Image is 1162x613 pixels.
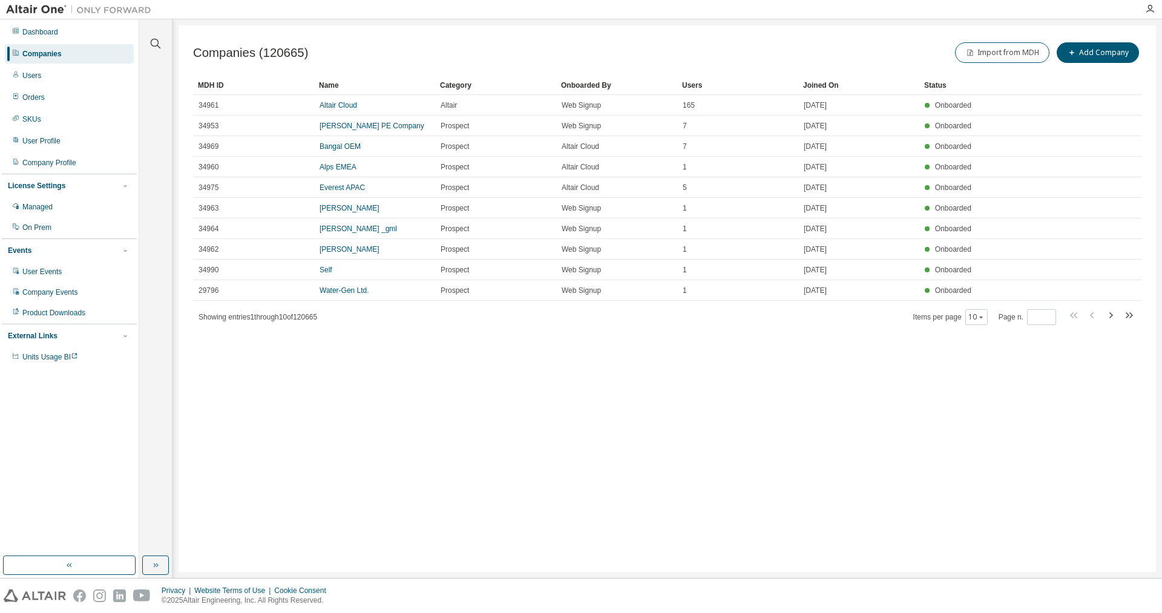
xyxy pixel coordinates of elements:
span: Web Signup [562,100,601,110]
span: [DATE] [804,100,827,110]
span: 7 [683,142,687,151]
span: [DATE] [804,203,827,213]
span: Prospect [441,121,469,131]
div: Onboarded By [561,76,672,95]
span: [DATE] [804,244,827,254]
div: Website Terms of Use [194,586,274,595]
span: Onboarded [935,101,971,110]
span: Onboarded [935,142,971,151]
span: 1 [683,265,687,275]
span: [DATE] [804,265,827,275]
span: Web Signup [562,203,601,213]
div: User Events [22,267,62,277]
span: 34990 [199,265,218,275]
span: [DATE] [804,183,827,192]
span: 34953 [199,121,218,131]
div: User Profile [22,136,61,146]
span: Prospect [441,203,469,213]
span: Web Signup [562,244,601,254]
span: 165 [683,100,695,110]
div: SKUs [22,114,41,124]
img: altair_logo.svg [4,589,66,602]
span: 1 [683,286,687,295]
a: Self [320,266,332,274]
a: Everest APAC [320,183,365,192]
div: Orders [22,93,45,102]
div: Events [8,246,31,255]
div: Joined On [803,76,914,95]
div: Status [924,76,1069,95]
span: 1 [683,244,687,254]
span: [DATE] [804,286,827,295]
span: Onboarded [935,163,971,171]
span: Onboarded [935,183,971,192]
span: Units Usage BI [22,353,78,361]
span: 34962 [199,244,218,254]
img: instagram.svg [93,589,106,602]
span: Companies (120665) [193,46,308,60]
img: youtube.svg [133,589,151,602]
span: Prospect [441,244,469,254]
span: Onboarded [935,266,971,274]
span: Web Signup [562,224,601,234]
div: External Links [8,331,57,341]
img: facebook.svg [73,589,86,602]
span: Prospect [441,183,469,192]
span: Prospect [441,265,469,275]
span: 1 [683,203,687,213]
span: Onboarded [935,204,971,212]
span: Web Signup [562,121,601,131]
span: 5 [683,183,687,192]
span: Prospect [441,224,469,234]
span: 34963 [199,203,218,213]
span: Prospect [441,286,469,295]
a: Bangal OEM [320,142,361,151]
a: [PERSON_NAME] _gml [320,225,397,233]
span: 1 [683,162,687,172]
span: [DATE] [804,224,827,234]
span: Onboarded [935,122,971,130]
a: Altair Cloud [320,101,357,110]
span: [DATE] [804,162,827,172]
button: 10 [968,312,985,322]
span: Page n. [999,309,1056,325]
span: 34964 [199,224,218,234]
a: [PERSON_NAME] [320,245,379,254]
span: 29796 [199,286,218,295]
span: [DATE] [804,142,827,151]
div: Users [682,76,793,95]
span: Altair [441,100,457,110]
span: [DATE] [804,121,827,131]
span: Onboarded [935,225,971,233]
span: Onboarded [935,245,971,254]
span: 34969 [199,142,218,151]
div: Cookie Consent [274,586,333,595]
button: Import from MDH [955,42,1049,63]
div: Product Downloads [22,308,85,318]
div: Dashboard [22,27,58,37]
span: Altair Cloud [562,162,599,172]
div: Category [440,76,551,95]
span: Onboarded [935,286,971,295]
div: Privacy [162,586,194,595]
img: Altair One [6,4,157,16]
span: Showing entries 1 through 10 of 120665 [199,313,317,321]
div: License Settings [8,181,65,191]
div: Company Profile [22,158,76,168]
span: Web Signup [562,265,601,275]
a: Alps EMEA [320,163,356,171]
span: 34975 [199,183,218,192]
div: Name [319,76,430,95]
p: © 2025 Altair Engineering, Inc. All Rights Reserved. [162,595,333,606]
img: linkedin.svg [113,589,126,602]
span: Altair Cloud [562,183,599,192]
div: Companies [22,49,62,59]
a: Water-Gen Ltd. [320,286,369,295]
div: Managed [22,202,53,212]
span: Items per page [913,309,988,325]
span: Web Signup [562,286,601,295]
div: On Prem [22,223,51,232]
div: Company Events [22,287,77,297]
a: [PERSON_NAME] [320,204,379,212]
button: Add Company [1057,42,1139,63]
